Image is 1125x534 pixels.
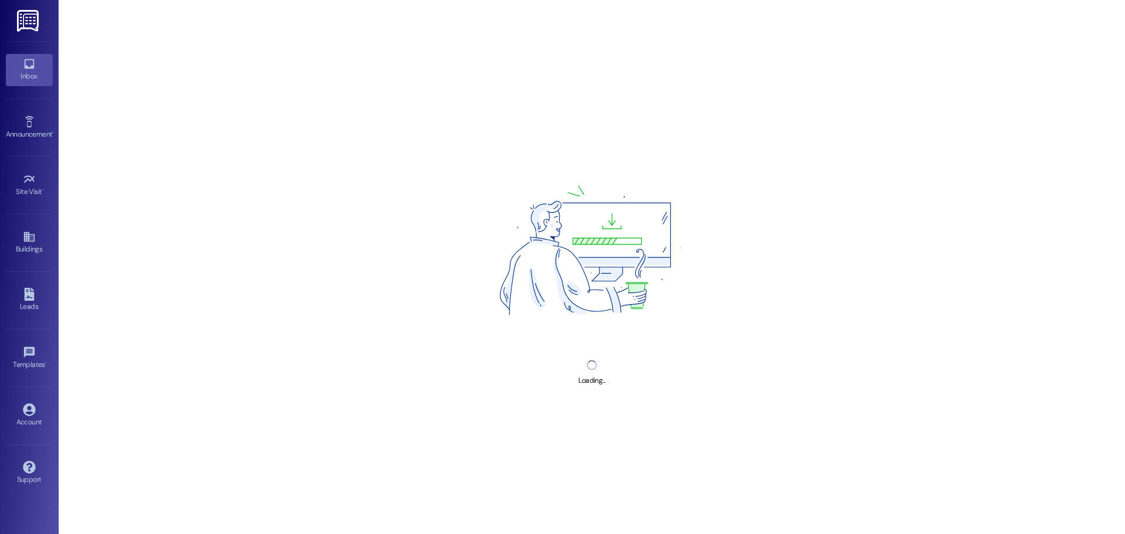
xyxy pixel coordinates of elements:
[52,128,54,137] span: •
[6,342,53,374] a: Templates •
[6,457,53,489] a: Support
[578,375,605,387] div: Loading...
[42,186,44,194] span: •
[6,54,53,86] a: Inbox
[6,227,53,259] a: Buildings
[6,400,53,431] a: Account
[45,359,47,367] span: •
[6,284,53,316] a: Leads
[6,169,53,201] a: Site Visit •
[17,10,41,32] img: ResiDesk Logo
